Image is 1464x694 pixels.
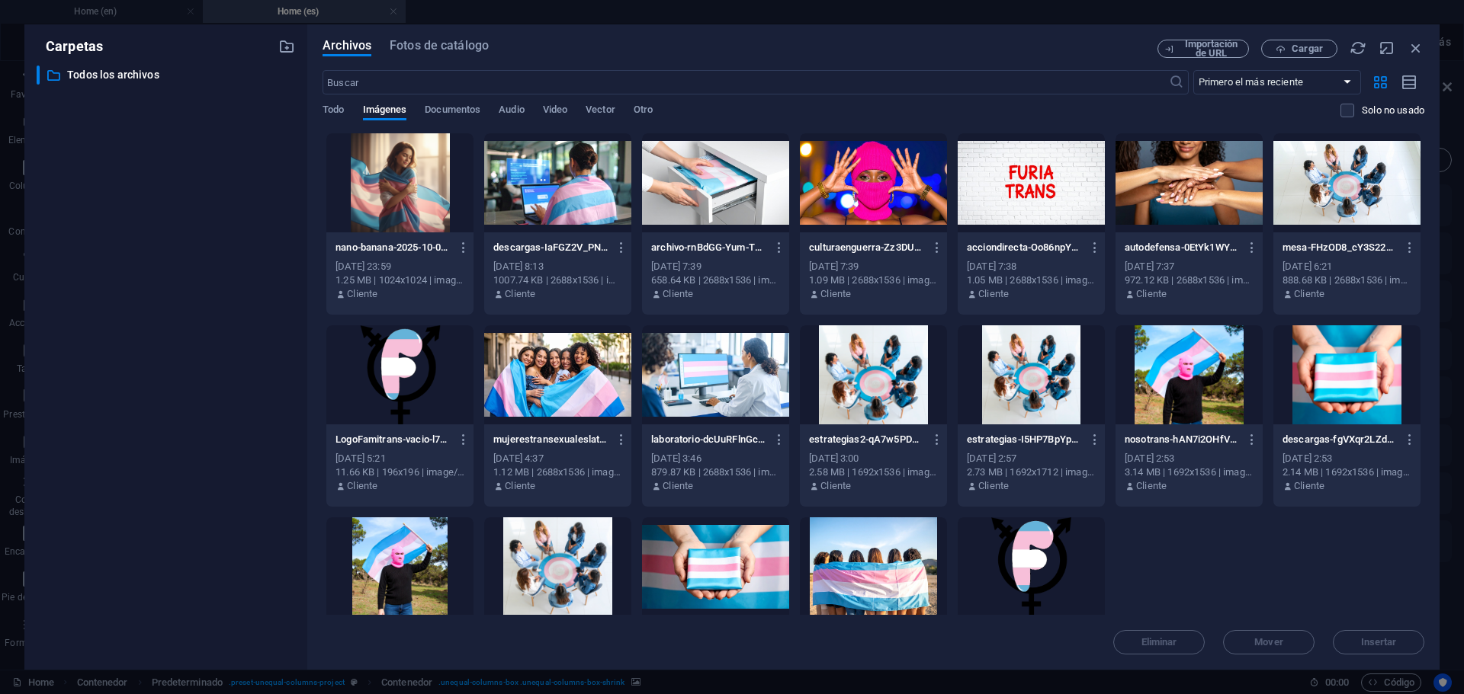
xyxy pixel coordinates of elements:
p: Cliente [347,479,377,493]
i: Cerrar [1408,40,1424,56]
div: [DATE] 4:37 [493,452,622,465]
div: 879.87 KB | 2688x1536 | image/jpeg [651,465,780,479]
i: Minimizar [1379,40,1395,56]
p: culturaenguerra-Zz3DUUuUrY84hXY19rmr5Q.jpg [809,241,923,254]
p: LogoFamitrans-vacio-l7b6vjn7JK7nV0QbaHkqqQ-RP3r-lsyXFNAjLr_XCk0cg.png [335,433,450,446]
div: 658.64 KB | 2688x1536 | image/jpeg [651,273,780,287]
div: [DATE] 2:53 [1283,452,1411,465]
div: 2.14 MB | 1692x1536 | image/png [1283,465,1411,479]
span: Importación de URL [1180,40,1242,58]
p: descargas-IaFGZ2V_PNqFzQxbyAL7Yg.jpg [493,241,608,254]
p: acciondirecta-Oo86npY80vpBHgqopljhjg.jpg [967,241,1081,254]
div: [DATE] 3:46 [651,452,780,465]
p: Cliente [1136,287,1167,301]
p: archivo-rnBdGG-Yum-T6x6ih8-rXQ.jpg [651,241,766,254]
p: Solo muestra los archivos que no están usándose en el sitio web. Los archivos añadidos durante es... [1362,104,1424,117]
div: [DATE] 2:57 [967,452,1096,465]
span: Cargar [1292,44,1323,53]
p: Todos los archivos [67,66,267,84]
div: [DATE] 8:13 [493,260,622,273]
p: estrategias-I5HP7BpYpbMUdotXO23h2g.png [967,433,1081,446]
p: Cliente [978,479,1009,493]
i: Volver a cargar [1350,40,1366,56]
div: 972.12 KB | 2688x1536 | image/jpeg [1125,273,1254,287]
p: Cliente [1136,479,1167,493]
span: Archivos [323,37,371,55]
div: [DATE] 5:21 [335,452,464,465]
span: Vector [586,101,615,122]
p: Cliente [663,479,693,493]
div: 11.66 KB | 196x196 | image/png [335,465,464,479]
div: 1.09 MB | 2688x1536 | image/jpeg [809,273,938,287]
span: Audio [499,101,524,122]
div: [DATE] 7:39 [651,260,780,273]
p: mujerestransexualeslatinas-yC_lHwNAHBQL871Z808iag.jpg [493,433,608,446]
p: Cliente [505,287,535,301]
p: Cliente [820,287,851,301]
button: Cargar [1261,40,1337,58]
i: Crear carpeta [278,38,295,55]
div: [DATE] 23:59 [335,260,464,273]
div: [DATE] 3:00 [809,452,938,465]
div: [DATE] 7:38 [967,260,1096,273]
p: estrategias2-qA7w5PDb-L8p4_sS7qPlCQ.png [809,433,923,446]
div: 3.14 MB | 1692x1536 | image/png [1125,465,1254,479]
div: 2.58 MB | 1692x1536 | image/png [809,465,938,479]
p: laboratorio-dcUuRFlnGcnIWqeg8Bd0Mw.jpg [651,433,766,446]
p: Cliente [978,287,1009,301]
div: 1.05 MB | 2688x1536 | image/jpeg [967,273,1096,287]
div: 1007.74 KB | 2688x1536 | image/jpeg [493,273,622,287]
div: 1.12 MB | 2688x1536 | image/jpeg [493,465,622,479]
p: Cliente [1294,287,1324,301]
div: [DATE] 7:39 [809,260,938,273]
button: Importación de URL [1157,40,1249,58]
div: ​ [37,66,40,85]
div: 2.73 MB | 1692x1712 | image/png [967,465,1096,479]
p: nosotrans-hAN7i2OHfVsen1zhRMBYKA.png [1125,433,1239,446]
p: Cliente [820,479,851,493]
span: Todo [323,101,344,122]
div: [DATE] 6:21 [1283,260,1411,273]
p: Carpetas [37,37,103,56]
span: Video [543,101,567,122]
p: mesa-FHzOD8_cY3S22wGv6eTu4Q.jpg [1283,241,1397,254]
div: [DATE] 2:53 [1125,452,1254,465]
p: Cliente [505,479,535,493]
p: autodefensa-0EtYk1WYtihnjfJ14VpZ9w.jpg [1125,241,1239,254]
div: [DATE] 7:37 [1125,260,1254,273]
span: Fotos de catálogo [390,37,489,55]
p: Cliente [663,287,693,301]
p: nano-banana-2025-10-02T21-58-21-7EuvQQYeaYRaRl52Fl6fhA.png [335,241,450,254]
span: Imágenes [363,101,407,122]
span: Documentos [425,101,480,122]
div: 888.68 KB | 2688x1536 | image/jpeg [1283,273,1411,287]
div: 1.25 MB | 1024x1024 | image/png [335,273,464,287]
p: Cliente [347,287,377,301]
span: Otro [634,101,653,122]
p: descargas-fgVXqr2LZdvIpK7XoJssvA.png [1283,433,1397,446]
p: Cliente [1294,479,1324,493]
input: Buscar [323,70,1168,94]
